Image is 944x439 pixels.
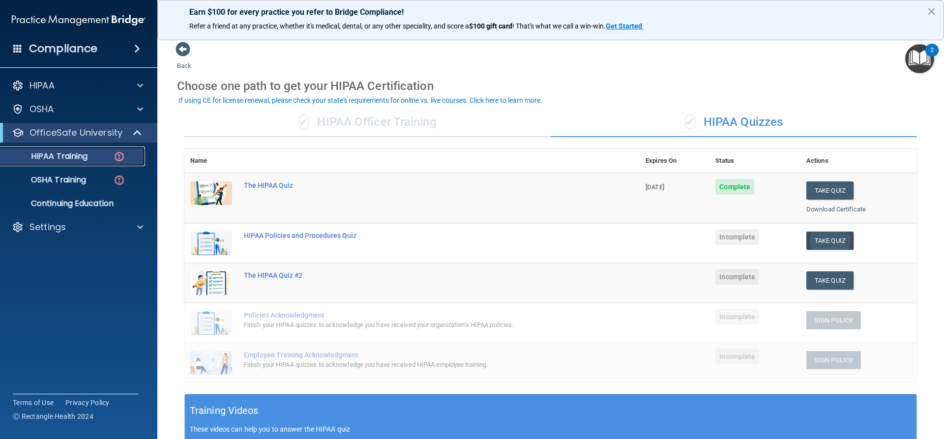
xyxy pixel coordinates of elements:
span: Incomplete [715,269,759,285]
button: Close [927,3,936,19]
a: Download Certificate [806,205,866,213]
div: Policies Acknowledgment [244,311,590,319]
p: OSHA [29,103,54,115]
button: Take Quiz [806,271,854,290]
p: Settings [29,221,66,233]
div: Employee Training Acknowledgment [244,351,590,359]
img: danger-circle.6113f641.png [113,150,125,163]
div: 2 [930,50,934,63]
span: [DATE] [646,183,664,191]
p: OfficeSafe University [29,127,122,139]
th: Name [184,149,238,173]
div: Choose one path to get your HIPAA Certification [177,72,924,100]
span: Ⓒ Rectangle Health 2024 [13,411,93,421]
a: OSHA [12,103,143,115]
span: ! That's what we call a win-win. [512,22,606,30]
div: If using CE for license renewal, please check your state's requirements for online vs. live cours... [178,97,542,104]
button: If using CE for license renewal, please check your state's requirements for online vs. live cours... [177,95,544,105]
img: PMB logo [12,10,146,30]
span: ✓ [685,115,696,129]
div: Finish your HIPAA quizzes to acknowledge you have received HIPAA employee training. [244,359,590,371]
h4: Compliance [29,42,97,56]
img: danger-circle.6113f641.png [113,174,125,186]
p: Earn $100 for every practice you refer to Bridge Compliance! [189,7,912,17]
p: These videos can help you to answer the HIPAA quiz [190,425,912,433]
a: Back [177,50,191,69]
span: Incomplete [715,309,759,324]
button: Open Resource Center, 2 new notifications [905,44,934,73]
p: HIPAA Training [6,151,88,161]
p: HIPAA [29,80,55,91]
span: Refer a friend at any practice, whether it's medical, dental, or any other speciality, and score a [189,22,469,30]
th: Actions [800,149,917,173]
button: Sign Policy [806,351,861,369]
span: Incomplete [715,349,759,364]
a: HIPAA [12,80,143,91]
a: Privacy Policy [65,398,110,408]
strong: Get Started [606,22,642,30]
button: Take Quiz [806,232,854,250]
span: Complete [715,179,754,195]
div: HIPAA Quizzes [551,108,917,137]
div: Finish your HIPAA quizzes to acknowledge you have received your organization’s HIPAA policies. [244,319,590,331]
h5: Training Videos [190,402,259,419]
a: Settings [12,221,143,233]
th: Expires On [640,149,709,173]
button: Take Quiz [806,181,854,200]
span: Incomplete [715,229,759,245]
span: ✓ [298,115,309,129]
strong: $100 gift card [469,22,512,30]
th: Status [709,149,800,173]
a: Get Started [606,22,644,30]
div: HIPAA Officer Training [184,108,551,137]
button: Sign Policy [806,311,861,329]
a: Terms of Use [13,398,54,408]
p: Continuing Education [6,199,141,208]
div: The HIPAA Quiz [244,181,590,189]
p: OSHA Training [6,175,86,185]
a: OfficeSafe University [12,127,143,139]
div: The HIPAA Quiz #2 [244,271,590,279]
div: HIPAA Policies and Procedures Quiz [244,232,590,239]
